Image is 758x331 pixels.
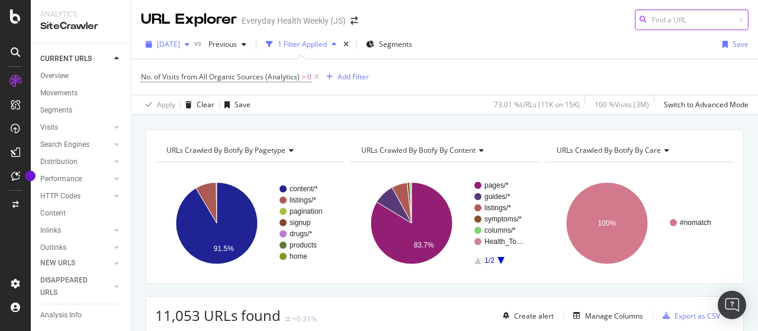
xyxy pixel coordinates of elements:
[664,99,749,110] div: Switch to Advanced Mode
[351,17,358,25] div: arrow-right-arrow-left
[166,145,285,155] span: URLs Crawled By Botify By pagetype
[181,95,214,114] button: Clear
[141,9,237,30] div: URL Explorer
[484,256,494,265] text: 1/2
[204,39,237,49] span: Previous
[290,218,311,227] text: signup
[40,53,92,65] div: CURRENT URLS
[40,190,111,203] a: HTTP Codes
[484,215,522,223] text: symptoms/*
[557,145,661,155] span: URLs Crawled By Botify By care
[361,35,417,54] button: Segments
[675,311,720,321] div: Export as CSV
[494,99,580,110] div: 73.01 % URLs ( 11K on 15K )
[40,156,78,168] div: Distribution
[40,224,111,237] a: Inlinks
[204,35,251,54] button: Previous
[718,291,746,319] div: Open Intercom Messenger
[40,20,121,33] div: SiteCrawler
[40,104,72,117] div: Segments
[484,192,510,201] text: guides/*
[278,39,327,49] div: 1 Filter Applied
[40,173,82,185] div: Performance
[155,306,281,325] span: 11,053 URLs found
[414,241,434,249] text: 83.7%
[40,139,111,151] a: Search Engines
[40,70,123,82] a: Overview
[141,95,175,114] button: Apply
[290,230,312,238] text: drugs/*
[484,226,516,234] text: columns/*
[554,141,724,160] h4: URLs Crawled By Botify By care
[659,95,749,114] button: Switch to Advanced Mode
[194,38,204,48] span: vs
[658,306,720,325] button: Export as CSV
[498,306,554,325] button: Create alert
[40,207,66,220] div: Content
[40,309,123,322] a: Analysis Info
[301,72,306,82] span: >
[514,311,554,321] div: Create alert
[40,70,69,82] div: Overview
[25,171,36,181] div: Tooltip anchor
[40,242,66,254] div: Outlinks
[285,317,290,321] img: Equal
[40,309,82,322] div: Analysis Info
[40,9,121,20] div: Analytics
[40,139,89,151] div: Search Engines
[242,15,346,27] div: Everyday Health Weekly (JS)
[40,121,111,134] a: Visits
[157,99,175,110] div: Apply
[338,72,369,82] div: Add Filter
[379,39,412,49] span: Segments
[40,190,81,203] div: HTTP Codes
[350,172,536,275] svg: A chart.
[585,311,643,321] div: Manage Columns
[235,99,250,110] div: Save
[141,35,194,54] button: [DATE]
[40,224,61,237] div: Inlinks
[290,252,307,261] text: home
[40,87,78,99] div: Movements
[733,39,749,49] div: Save
[322,70,369,84] button: Add Filter
[568,308,643,323] button: Manage Columns
[40,274,100,299] div: DISAPPEARED URLS
[307,69,311,85] span: 0
[40,121,58,134] div: Visits
[157,39,180,49] span: 2025 Sep. 28th
[155,172,341,275] svg: A chart.
[40,156,111,168] a: Distribution
[595,99,649,110] div: 100 % Visits ( 3M )
[40,257,111,269] a: NEW URLS
[40,274,111,299] a: DISAPPEARED URLS
[680,218,711,227] text: #nomatch
[484,181,509,189] text: pages/*
[290,241,317,249] text: products
[40,242,111,254] a: Outlinks
[220,95,250,114] button: Save
[164,141,333,160] h4: URLs Crawled By Botify By pagetype
[293,314,317,324] div: +0.31%
[197,99,214,110] div: Clear
[361,145,476,155] span: URLs Crawled By Botify By content
[214,245,234,253] text: 91.5%
[40,173,111,185] a: Performance
[484,204,511,212] text: listings/*
[141,72,300,82] span: No. of Visits from All Organic Sources (Analytics)
[598,219,616,227] text: 100%
[484,237,523,246] text: Health_To…
[40,104,123,117] a: Segments
[261,35,341,54] button: 1 Filter Applied
[40,207,123,220] a: Content
[545,172,731,275] svg: A chart.
[718,35,749,54] button: Save
[290,196,316,204] text: listings/*
[290,185,318,193] text: content/*
[40,53,111,65] a: CURRENT URLS
[341,38,351,50] div: times
[359,141,528,160] h4: URLs Crawled By Botify By content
